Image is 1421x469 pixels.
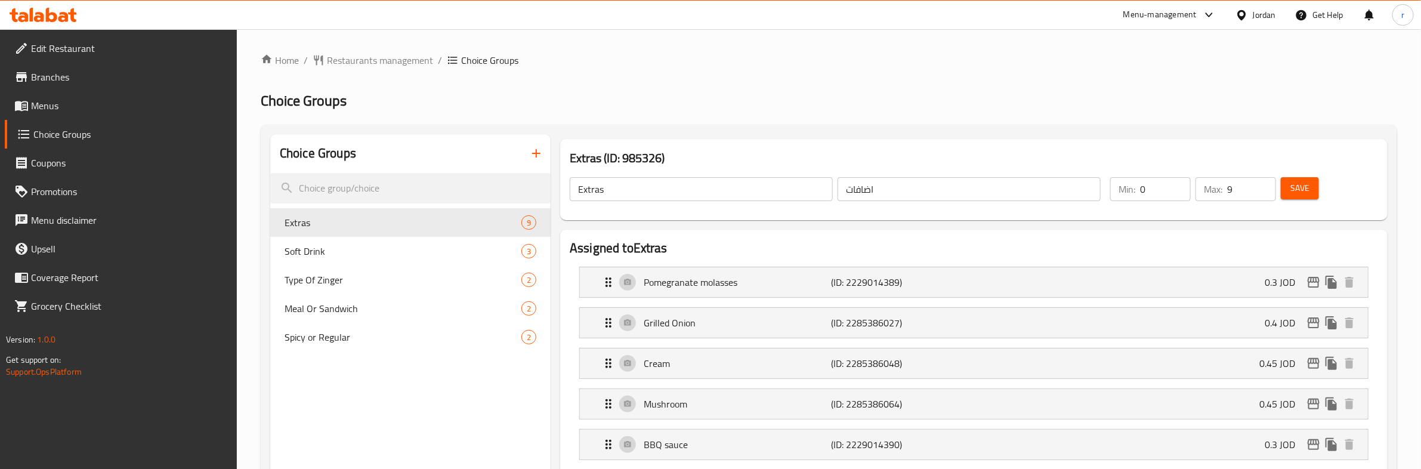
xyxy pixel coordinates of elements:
span: Edit Restaurant [31,41,228,55]
button: edit [1305,354,1323,372]
span: 1.0.0 [37,332,55,347]
a: Restaurants management [313,53,433,67]
span: 2 [522,274,536,286]
a: Home [261,53,299,67]
div: Expand [580,389,1368,419]
span: Type Of Zinger [285,273,521,287]
p: 0.4 JOD [1265,316,1305,330]
a: Choice Groups [5,120,237,149]
p: 0.3 JOD [1265,437,1305,452]
span: Menu disclaimer [31,213,228,227]
h2: Choice Groups [280,144,356,162]
button: duplicate [1323,273,1340,291]
li: Expand [570,384,1378,424]
span: Meal Or Sandwich [285,301,521,316]
p: 0.45 JOD [1259,356,1305,371]
button: delete [1340,436,1358,453]
div: Extras9 [270,208,551,237]
span: Choice Groups [461,53,518,67]
p: Grilled Onion [644,316,831,330]
a: Branches [5,63,237,91]
div: Expand [580,267,1368,297]
div: Menu-management [1123,8,1197,22]
span: Promotions [31,184,228,199]
button: edit [1305,436,1323,453]
div: Choices [521,244,536,258]
div: Expand [580,348,1368,378]
p: (ID: 2285386048) [831,356,956,371]
li: Expand [570,424,1378,465]
h2: Assigned to Extras [570,239,1378,257]
li: Expand [570,262,1378,303]
button: edit [1305,395,1323,413]
span: Save [1290,181,1309,196]
span: Spicy or Regular [285,330,521,344]
button: duplicate [1323,395,1340,413]
input: search [270,173,551,203]
p: Max: [1204,182,1222,196]
span: Restaurants management [327,53,433,67]
div: Expand [580,308,1368,338]
li: Expand [570,343,1378,384]
span: 2 [522,303,536,314]
li: Expand [570,303,1378,343]
div: Choices [521,301,536,316]
button: duplicate [1323,314,1340,332]
span: 9 [522,217,536,229]
a: Grocery Checklist [5,292,237,320]
button: duplicate [1323,354,1340,372]
span: Extras [285,215,521,230]
span: Branches [31,70,228,84]
a: Menus [5,91,237,120]
p: Cream [644,356,831,371]
li: / [304,53,308,67]
button: delete [1340,395,1358,413]
button: delete [1340,354,1358,372]
a: Upsell [5,234,237,263]
p: (ID: 2285386027) [831,316,956,330]
span: Menus [31,98,228,113]
p: (ID: 2229014389) [831,275,956,289]
h3: Extras (ID: 985326) [570,149,1378,168]
span: Version: [6,332,35,347]
span: Coverage Report [31,270,228,285]
div: Choices [521,273,536,287]
span: 3 [522,246,536,257]
span: 2 [522,332,536,343]
div: Spicy or Regular2 [270,323,551,351]
button: edit [1305,314,1323,332]
div: Soft Drink3 [270,237,551,266]
div: Type Of Zinger2 [270,266,551,294]
a: Menu disclaimer [5,206,237,234]
p: Min: [1119,182,1135,196]
p: Pomegranate molasses [644,275,831,289]
div: Meal Or Sandwich2 [270,294,551,323]
a: Coverage Report [5,263,237,292]
p: 0.45 JOD [1259,397,1305,411]
p: (ID: 2285386064) [831,397,956,411]
div: Jordan [1253,8,1276,21]
button: edit [1305,273,1323,291]
p: (ID: 2229014390) [831,437,956,452]
div: Choices [521,215,536,230]
a: Promotions [5,177,237,206]
span: Choice Groups [33,127,228,141]
span: r [1401,8,1404,21]
button: delete [1340,273,1358,291]
p: 0.3 JOD [1265,275,1305,289]
button: duplicate [1323,436,1340,453]
span: Get support on: [6,352,61,368]
p: BBQ sauce [644,437,831,452]
button: delete [1340,314,1358,332]
div: Expand [580,430,1368,459]
li: / [438,53,442,67]
a: Coupons [5,149,237,177]
nav: breadcrumb [261,53,1397,67]
span: Grocery Checklist [31,299,228,313]
span: Coupons [31,156,228,170]
a: Support.OpsPlatform [6,364,82,379]
span: Upsell [31,242,228,256]
span: Choice Groups [261,87,347,114]
p: Mushroom [644,397,831,411]
button: Save [1281,177,1319,199]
